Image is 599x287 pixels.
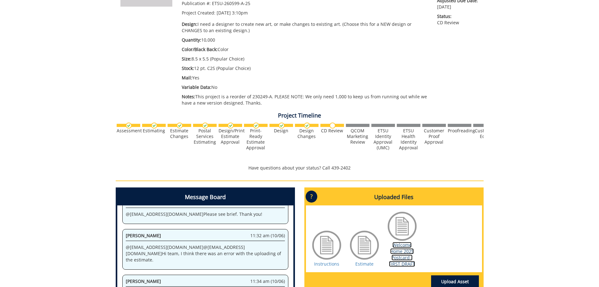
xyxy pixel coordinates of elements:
[126,244,285,263] p: @ [EMAIL_ADDRESS][DOMAIN_NAME] @ [EMAIL_ADDRESS][DOMAIN_NAME] Hi team, I think there was an error...
[182,84,211,90] span: Variable Data:
[244,128,268,151] div: Print-Ready Estimate Approval
[182,56,191,62] span: Size:
[306,191,317,203] p: ?
[437,13,479,20] span: Status:
[182,0,211,6] span: Publication #:
[168,128,191,139] div: Estimate Changes
[182,21,197,27] span: Design:
[193,128,217,145] div: Postal Services Estimating
[116,165,484,171] p: Have questions about your status? Call 439-2402
[117,128,140,134] div: Assessment
[182,46,428,53] p: Color
[182,94,428,106] p: This project is a reorder of 230249-A. PLEASE NOTE: We only need 1,000 to keep us from running ou...
[473,128,497,139] div: Customer Edits
[448,128,471,134] div: Proofreading
[126,211,285,217] p: @ [EMAIL_ADDRESS][DOMAIN_NAME] Please see brief. Thank you!
[422,128,446,145] div: Customer Proof Approval
[355,261,374,267] a: Estimate
[320,128,344,134] div: CD Review
[304,123,310,129] img: checkmark
[182,84,428,90] p: No
[182,75,428,81] p: Yes
[437,13,479,26] p: CD Review
[202,123,208,129] img: checkmark
[269,128,293,134] div: Design
[219,128,242,145] div: Design/Print Estimate Approval
[126,123,132,129] img: checkmark
[306,189,482,205] h4: Uploaded Files
[212,0,250,6] span: ETSU-260599-A-25
[126,278,161,284] span: [PERSON_NAME]
[397,128,420,151] div: ETSU Health Identity Approval
[151,123,157,129] img: checkmark
[389,242,415,267] a: Welcome Home 2025 Postcard - FIRST DRAFT
[116,112,484,119] h4: Project Timeline
[177,123,183,129] img: checkmark
[182,37,428,43] p: 10,000
[182,46,218,52] span: Color/Black Back:
[126,232,161,238] span: [PERSON_NAME]
[142,128,166,134] div: Estimating
[371,128,395,151] div: ETSU Identity Approval (UMC)
[182,56,428,62] p: 8.5 x 5.5 (Popular Choice)
[182,65,428,72] p: 12 pt. C2S (Popular Choice)
[182,21,428,34] p: I need a designer to create new art, or make changes to existing art. (Choose this for a NEW desi...
[250,232,285,239] span: 11:32 am (10/06)
[182,10,215,16] span: Project Created:
[295,128,319,139] div: Design Changes
[279,123,285,129] img: checkmark
[228,123,234,129] img: checkmark
[217,10,248,16] span: [DATE] 3:10pm
[182,65,194,71] span: Stock:
[250,278,285,284] span: 11:34 am (10/06)
[182,75,192,81] span: Mail:
[182,94,195,100] span: Notes:
[314,261,339,267] a: Instructions
[346,128,369,145] div: QCOM Marketing Review
[117,189,293,205] h4: Message Board
[330,123,336,129] img: no
[253,123,259,129] img: checkmark
[182,37,201,43] span: Quantity:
